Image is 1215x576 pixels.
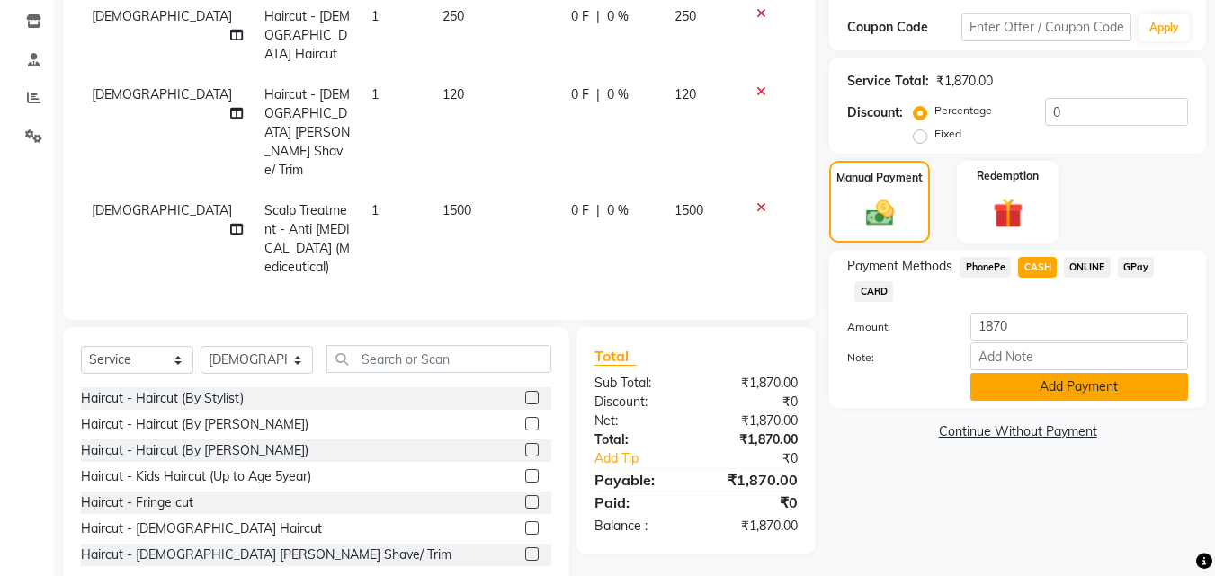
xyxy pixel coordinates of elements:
[596,201,600,220] span: |
[960,257,1011,278] span: PhonePe
[81,493,193,512] div: Haircut - Fringe cut
[442,86,464,102] span: 120
[836,170,923,186] label: Manual Payment
[984,195,1032,232] img: _gift.svg
[81,519,322,538] div: Haircut - [DEMOGRAPHIC_DATA] Haircut
[696,492,811,513] div: ₹0
[581,469,696,491] div: Payable:
[854,281,893,302] span: CARD
[326,345,551,373] input: Search or Scan
[596,85,600,104] span: |
[847,257,952,276] span: Payment Methods
[716,449,812,468] div: ₹0
[81,467,311,486] div: Haircut - Kids Haircut (Up to Age 5year)
[92,202,232,218] span: [DEMOGRAPHIC_DATA]
[81,545,451,564] div: Haircut - [DEMOGRAPHIC_DATA] [PERSON_NAME] Shave/ Trim
[934,126,961,142] label: Fixed
[1018,257,1057,278] span: CASH
[607,201,629,220] span: 0 %
[847,72,929,91] div: Service Total:
[581,393,696,412] div: Discount:
[571,201,589,220] span: 0 F
[581,430,696,449] div: Total:
[696,412,811,430] div: ₹1,870.00
[675,8,696,24] span: 250
[834,350,956,366] label: Note:
[264,202,350,275] span: Scalp Treatment - Anti [MEDICAL_DATA] (Mediceutical)
[571,85,589,104] span: 0 F
[847,103,903,122] div: Discount:
[607,7,629,26] span: 0 %
[970,342,1188,370] input: Add Note
[442,202,471,218] span: 1500
[594,347,636,366] span: Total
[92,86,232,102] span: [DEMOGRAPHIC_DATA]
[675,86,696,102] span: 120
[581,517,696,536] div: Balance :
[264,8,350,62] span: Haircut - [DEMOGRAPHIC_DATA] Haircut
[81,389,244,408] div: Haircut - Haircut (By Stylist)
[675,202,703,218] span: 1500
[607,85,629,104] span: 0 %
[581,492,696,513] div: Paid:
[961,13,1131,41] input: Enter Offer / Coupon Code
[371,86,379,102] span: 1
[970,373,1188,401] button: Add Payment
[371,202,379,218] span: 1
[696,517,811,536] div: ₹1,870.00
[81,441,308,460] div: Haircut - Haircut (By [PERSON_NAME])
[371,8,379,24] span: 1
[696,469,811,491] div: ₹1,870.00
[833,422,1202,441] a: Continue Without Payment
[834,319,956,335] label: Amount:
[581,412,696,430] div: Net:
[571,7,589,26] span: 0 F
[442,8,464,24] span: 250
[696,393,811,412] div: ₹0
[934,102,992,119] label: Percentage
[970,313,1188,341] input: Amount
[696,374,811,393] div: ₹1,870.00
[1139,14,1190,41] button: Apply
[264,86,350,178] span: Haircut - [DEMOGRAPHIC_DATA] [PERSON_NAME] Shave/ Trim
[1064,257,1111,278] span: ONLINE
[92,8,232,24] span: [DEMOGRAPHIC_DATA]
[696,430,811,449] div: ₹1,870.00
[977,168,1039,184] label: Redemption
[596,7,600,26] span: |
[581,449,715,468] a: Add Tip
[581,374,696,393] div: Sub Total:
[857,197,903,229] img: _cash.svg
[1118,257,1155,278] span: GPay
[81,415,308,434] div: Haircut - Haircut (By [PERSON_NAME])
[936,72,993,91] div: ₹1,870.00
[847,18,960,37] div: Coupon Code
